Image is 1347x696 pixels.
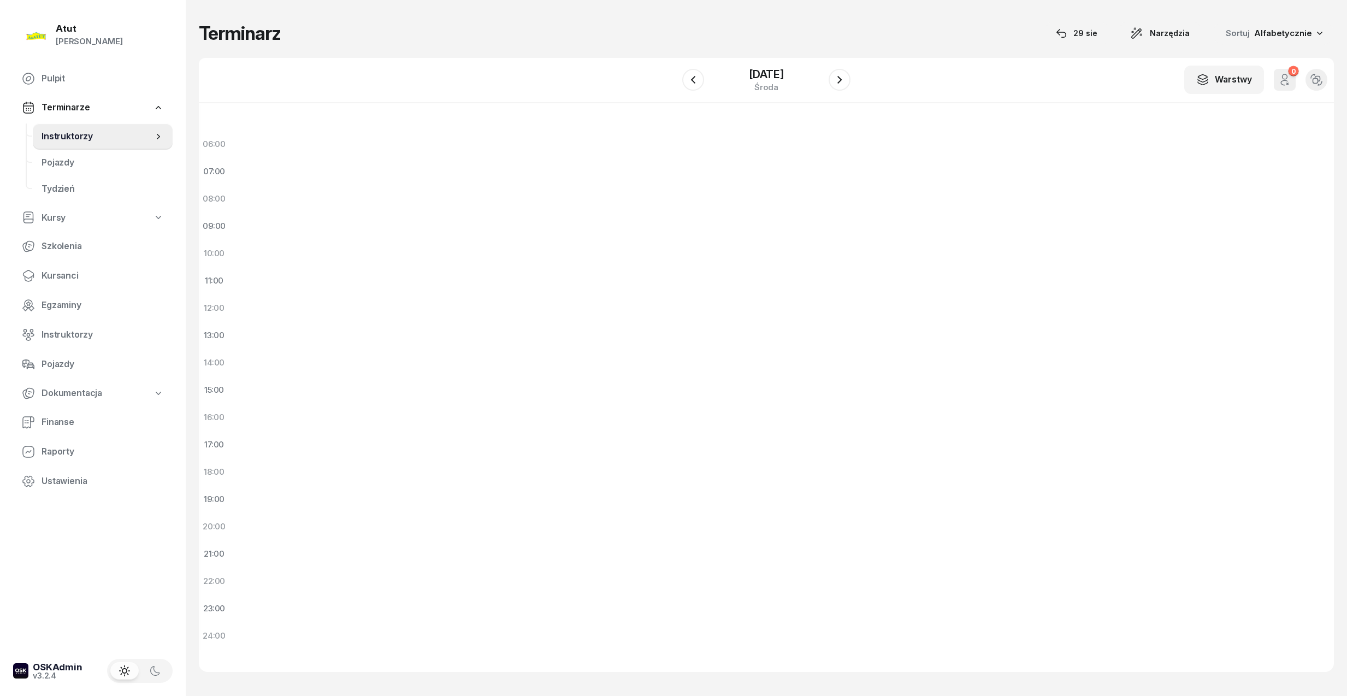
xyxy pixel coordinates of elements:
[1046,22,1107,44] button: 29 sie
[42,474,164,488] span: Ustawienia
[13,263,173,289] a: Kursanci
[199,404,229,431] div: 16:00
[199,622,229,650] div: 24:00
[1226,26,1252,40] span: Sortuj
[199,458,229,486] div: 18:00
[199,376,229,404] div: 15:00
[199,486,229,513] div: 19:00
[13,468,173,494] a: Ustawienia
[13,292,173,318] a: Egzaminy
[42,239,164,253] span: Szkolenia
[13,66,173,92] a: Pulpit
[199,349,229,376] div: 14:00
[13,95,173,120] a: Terminarze
[42,156,164,170] span: Pojazdy
[33,150,173,176] a: Pojazdy
[13,409,173,435] a: Finanse
[1274,69,1296,91] button: 0
[13,381,173,406] a: Dokumentacja
[199,431,229,458] div: 17:00
[42,182,164,196] span: Tydzień
[13,322,173,348] a: Instruktorzy
[199,131,229,158] div: 06:00
[749,69,784,80] div: [DATE]
[33,176,173,202] a: Tydzień
[199,23,281,43] h1: Terminarz
[56,34,123,49] div: [PERSON_NAME]
[42,328,164,342] span: Instruktorzy
[199,595,229,622] div: 23:00
[1120,22,1200,44] button: Narzędzia
[199,513,229,540] div: 20:00
[199,322,229,349] div: 13:00
[42,72,164,86] span: Pulpit
[749,83,784,91] div: środa
[13,439,173,465] a: Raporty
[1184,66,1264,94] button: Warstwy
[13,205,173,231] a: Kursy
[42,386,102,400] span: Dokumentacja
[33,663,82,672] div: OSKAdmin
[199,294,229,322] div: 12:00
[1213,22,1334,45] button: Sortuj Alfabetycznie
[1196,73,1252,87] div: Warstwy
[33,123,173,150] a: Instruktorzy
[199,185,229,213] div: 08:00
[42,211,66,225] span: Kursy
[42,445,164,459] span: Raporty
[13,351,173,378] a: Pojazdy
[42,357,164,371] span: Pojazdy
[33,672,82,680] div: v3.2.4
[199,267,229,294] div: 11:00
[1288,66,1298,76] div: 0
[199,568,229,595] div: 22:00
[56,24,123,33] div: Atut
[199,240,229,267] div: 10:00
[199,213,229,240] div: 09:00
[1056,27,1097,40] div: 29 sie
[199,158,229,185] div: 07:00
[13,663,28,679] img: logo-xs-dark@2x.png
[42,298,164,312] span: Egzaminy
[199,540,229,568] div: 21:00
[42,101,90,115] span: Terminarze
[13,233,173,259] a: Szkolenia
[42,415,164,429] span: Finanse
[1254,28,1312,38] span: Alfabetycznie
[42,129,153,144] span: Instruktorzy
[42,269,164,283] span: Kursanci
[1150,27,1190,40] span: Narzędzia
